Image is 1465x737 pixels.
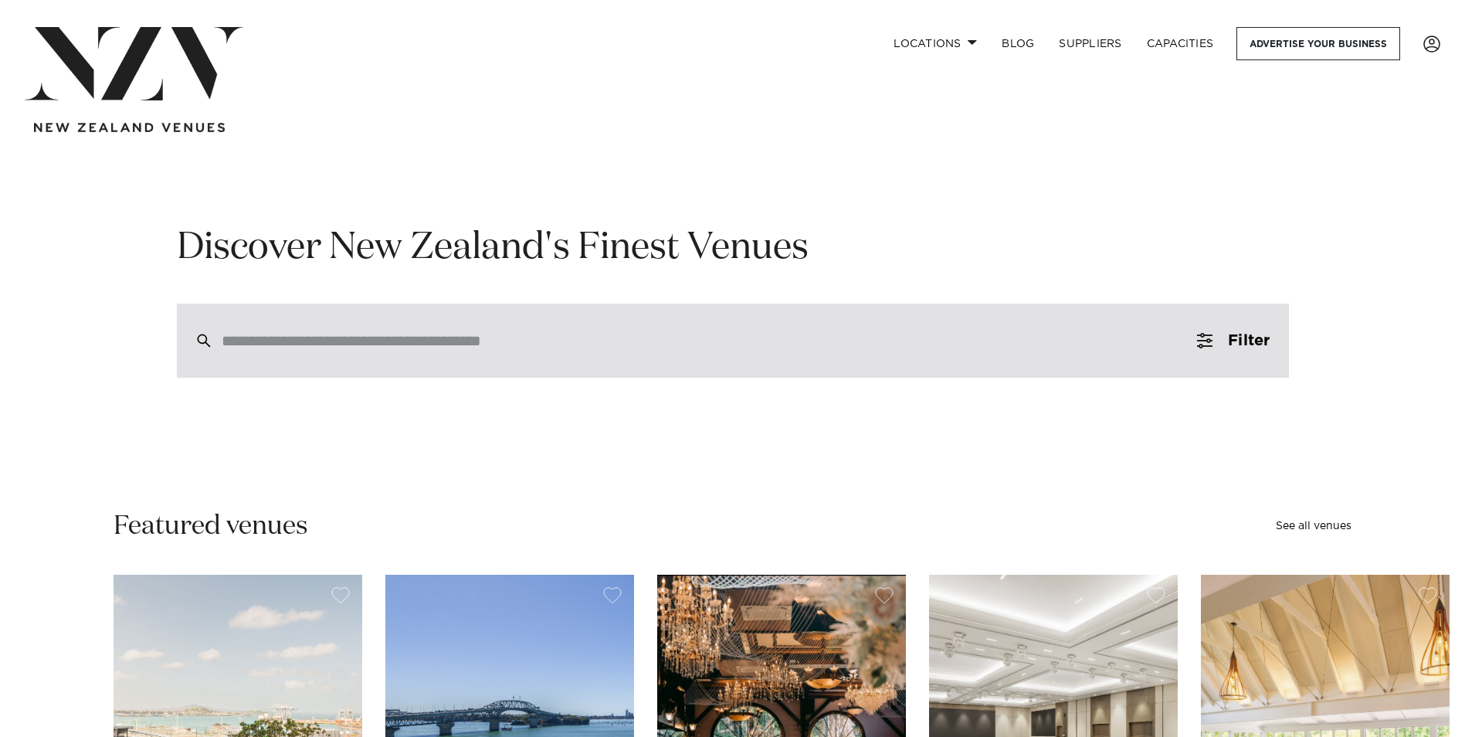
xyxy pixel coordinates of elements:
[1276,521,1351,532] a: See all venues
[881,27,989,60] a: Locations
[114,509,308,544] h2: Featured venues
[1228,333,1270,348] span: Filter
[1178,304,1288,378] button: Filter
[25,27,243,100] img: nzv-logo.png
[177,224,1289,273] h1: Discover New Zealand's Finest Venues
[1134,27,1226,60] a: Capacities
[34,123,225,133] img: new-zealand-venues-text.png
[989,27,1046,60] a: BLOG
[1236,27,1400,60] a: Advertise your business
[1046,27,1134,60] a: SUPPLIERS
